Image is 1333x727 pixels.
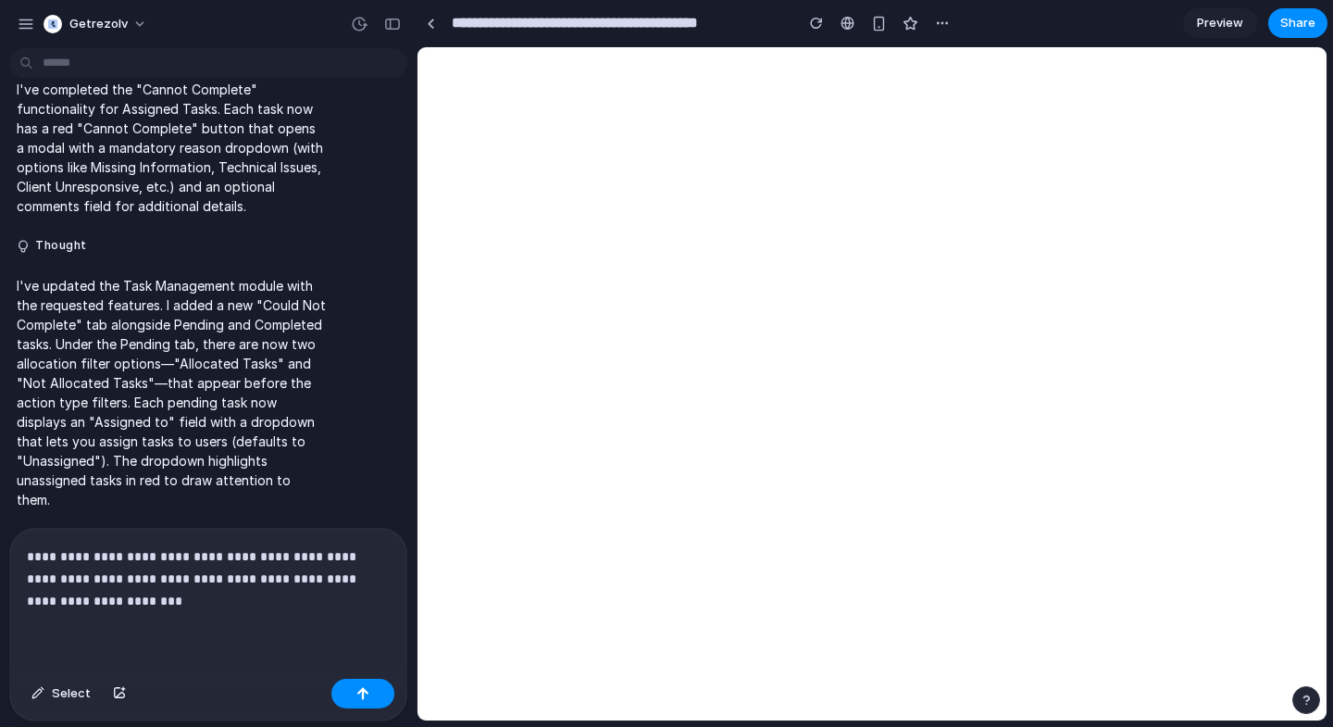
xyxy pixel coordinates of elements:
[1268,8,1327,38] button: Share
[22,679,100,708] button: Select
[69,15,128,33] span: getrezolv
[17,276,326,509] p: I've updated the Task Management module with the requested features. I added a new "Could Not Com...
[17,80,326,216] p: I've completed the "Cannot Complete" functionality for Assigned Tasks. Each task now has a red "C...
[1280,14,1315,32] span: Share
[1183,8,1257,38] a: Preview
[36,9,156,39] button: getrezolv
[52,684,91,703] span: Select
[1197,14,1243,32] span: Preview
